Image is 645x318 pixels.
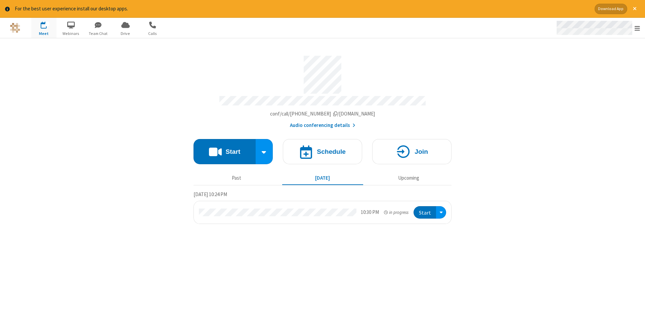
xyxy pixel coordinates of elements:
button: Upcoming [368,172,449,185]
div: Open menu [436,206,446,219]
h4: Join [415,148,428,155]
em: in progress [384,209,408,216]
div: 10:30 PM [361,209,379,216]
span: Meet [31,31,56,37]
button: Past [196,172,277,185]
button: Close alert [630,4,640,14]
h4: Start [225,148,240,155]
img: QA Selenium DO NOT DELETE OR CHANGE [10,23,20,33]
button: Start [414,206,436,219]
section: Today's Meetings [193,190,451,224]
span: [DATE] 10:24 PM [193,191,227,197]
span: Calls [140,31,165,37]
span: Drive [113,31,138,37]
button: Download App [595,4,627,14]
button: Copy my meeting room linkCopy my meeting room link [270,110,375,118]
div: Open menu [550,18,645,38]
button: Join [372,139,451,164]
span: Webinars [58,31,84,37]
div: Start conference options [256,139,273,164]
h4: Schedule [317,148,346,155]
button: Schedule [283,139,362,164]
button: Start [193,139,256,164]
button: Audio conferencing details [290,122,355,129]
span: Team Chat [86,31,111,37]
section: Account details [193,51,451,129]
div: For the best user experience install our desktop apps. [15,5,590,13]
div: 1 [45,21,50,27]
button: Logo [2,18,28,38]
span: Copy my meeting room link [270,110,375,117]
button: [DATE] [282,172,363,185]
